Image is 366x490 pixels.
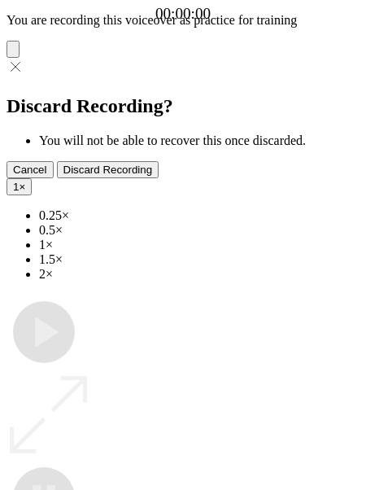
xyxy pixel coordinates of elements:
button: Discard Recording [57,161,159,178]
p: You are recording this voiceover as practice for training [7,13,359,28]
span: 1 [13,181,19,193]
li: 1.5× [39,252,359,267]
a: 00:00:00 [155,5,211,23]
button: Cancel [7,161,54,178]
li: 0.25× [39,208,359,223]
button: 1× [7,178,32,195]
li: 2× [39,267,359,282]
li: 1× [39,238,359,252]
li: You will not be able to recover this once discarded. [39,133,359,148]
li: 0.5× [39,223,359,238]
h2: Discard Recording? [7,95,359,117]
